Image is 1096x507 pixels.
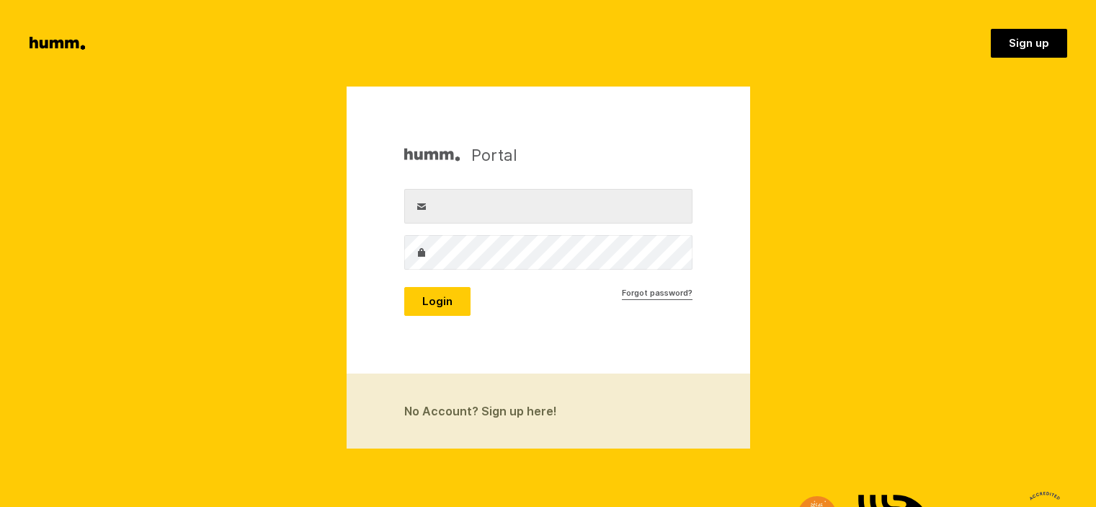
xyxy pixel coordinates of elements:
[347,374,750,449] a: No Account? Sign up here!
[404,144,460,166] img: Humm
[991,29,1067,58] a: Sign up
[404,287,471,316] button: Login
[622,287,692,300] a: Forgot password?
[404,144,517,166] h1: Portal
